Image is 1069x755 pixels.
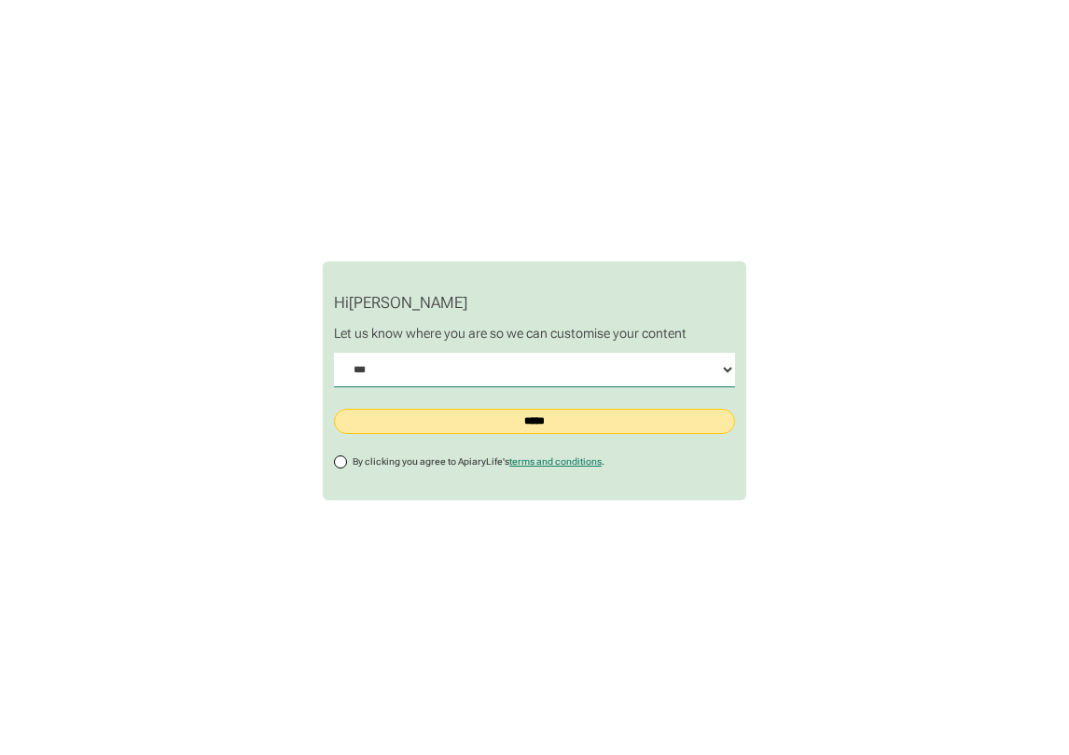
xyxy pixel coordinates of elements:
[353,456,604,468] span: By clicking you agree to ApiaryLife's .
[334,326,736,343] p: Let us know where you are so we can customise your content
[349,293,467,312] span: [PERSON_NAME]
[323,261,745,501] form: verify-tcs
[334,293,736,313] p: Hi
[509,456,602,467] a: terms and conditions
